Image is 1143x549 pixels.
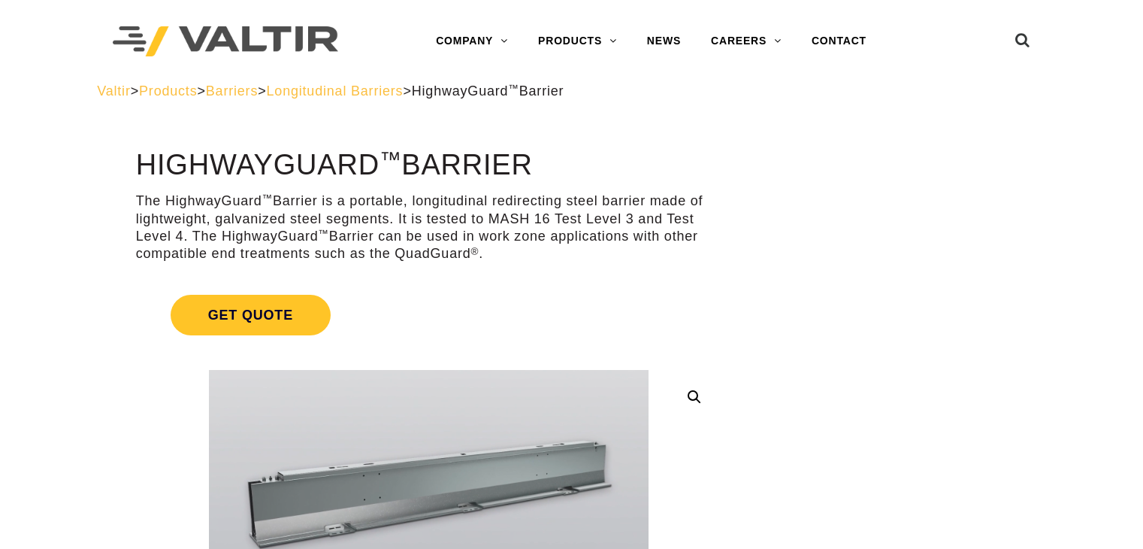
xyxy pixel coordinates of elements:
[97,83,130,99] a: Valtir
[508,83,519,94] sup: ™
[171,295,331,335] span: Get Quote
[136,150,721,181] h1: HighwayGuard Barrier
[421,26,523,56] a: COMPANY
[206,83,258,99] a: Barriers
[267,83,404,99] a: Longitudinal Barriers
[262,193,273,204] sup: ™
[632,26,696,56] a: NEWS
[97,83,1046,100] div: > > > >
[797,26,881,56] a: CONTACT
[319,228,329,239] sup: ™
[139,83,197,99] a: Products
[113,26,338,57] img: Valtir
[379,147,401,171] sup: ™
[136,277,721,353] a: Get Quote
[471,246,479,257] sup: ®
[523,26,632,56] a: PRODUCTS
[696,26,797,56] a: CAREERS
[412,83,564,99] span: HighwayGuard Barrier
[136,193,721,263] p: The HighwayGuard Barrier is a portable, longitudinal redirecting steel barrier made of lightweigh...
